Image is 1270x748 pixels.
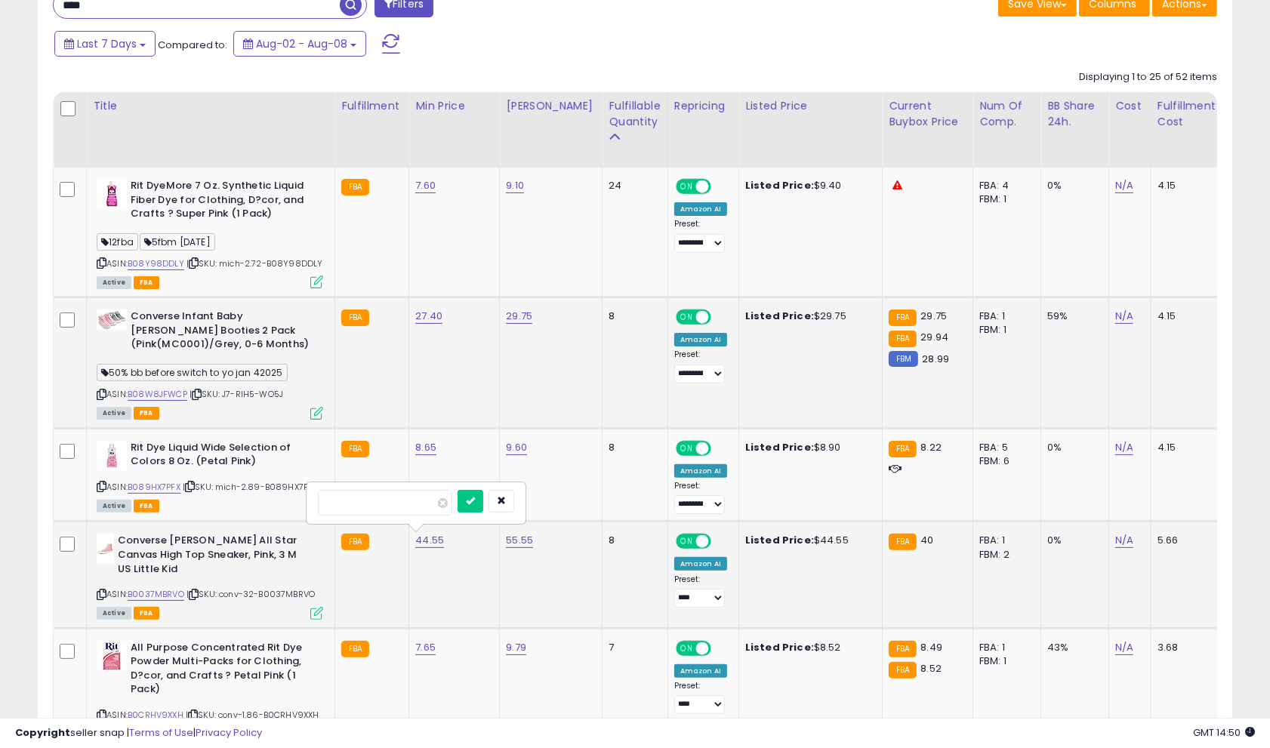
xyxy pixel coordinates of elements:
span: 12fba [97,233,138,251]
span: 29.94 [920,330,948,344]
a: B08W8JFWCP [128,388,187,401]
strong: Copyright [15,725,70,740]
button: Last 7 Days [54,31,156,57]
span: All listings currently available for purchase on Amazon [97,276,131,289]
span: FBA [134,607,159,620]
a: 7.60 [415,178,436,193]
a: 44.55 [415,533,444,548]
small: FBA [341,641,369,657]
span: | SKU: mich-2.89-B089HX7PFX [183,481,318,493]
a: N/A [1115,178,1133,193]
span: FBA [134,276,159,289]
span: All listings currently available for purchase on Amazon [97,607,131,620]
span: 8.22 [920,440,942,454]
b: Rit DyeMore 7 Oz. Synthetic Liquid Fiber Dye for Clothing, D?cor, and Crafts ? Super Pink (1 Pack) [131,179,314,225]
span: | SKU: mich-2.72-B08Y98DDLY [186,257,323,269]
b: Listed Price: [745,533,814,547]
span: FBA [134,407,159,420]
div: ASIN: [97,179,323,287]
div: Preset: [674,481,727,515]
a: 7.65 [415,640,436,655]
b: Listed Price: [745,640,814,654]
div: 8 [609,309,655,323]
div: FBA: 5 [979,441,1029,454]
div: 7 [609,641,655,654]
span: | SKU: J7-RIH5-WO5J [190,388,283,400]
a: 9.60 [506,440,527,455]
div: ASIN: [97,534,323,617]
div: 4.15 [1157,309,1210,323]
span: OFF [708,442,732,454]
img: 51YT2x1rwBL._SL40_.jpg [97,641,127,671]
span: FBA [134,500,159,513]
span: 8.49 [920,640,942,654]
div: Amazon AI [674,333,727,346]
div: FBM: 1 [979,323,1029,337]
a: 9.10 [506,178,524,193]
div: Title [93,98,328,114]
div: $8.90 [745,441,871,454]
img: 418Q0XYtN8L._SL40_.jpg [97,441,127,471]
div: FBA: 1 [979,534,1029,547]
div: 24 [609,179,655,192]
span: 50% bb before switch to yo jan 42025 [97,364,288,381]
span: 29.75 [920,309,947,323]
span: OFF [708,180,732,193]
a: Terms of Use [129,725,193,740]
small: FBM [889,351,918,367]
span: 5fbm [DATE] [140,233,215,251]
a: N/A [1115,309,1133,324]
div: Amazon AI [674,557,727,571]
small: FBA [889,662,917,679]
b: Listed Price: [745,178,814,192]
span: ON [677,442,696,454]
div: 8 [609,534,655,547]
b: Listed Price: [745,309,814,323]
a: 27.40 [415,309,442,324]
div: ASIN: [97,309,323,417]
div: Fulfillable Quantity [609,98,661,130]
div: FBM: 2 [979,548,1029,562]
a: N/A [1115,640,1133,655]
div: 5.66 [1157,534,1210,547]
div: 0% [1047,179,1097,192]
span: 8.52 [920,661,942,676]
span: OFF [708,642,732,654]
div: 4.15 [1157,179,1210,192]
div: FBA: 4 [979,179,1029,192]
span: All listings currently available for purchase on Amazon [97,407,131,420]
div: 0% [1047,534,1097,547]
small: FBA [341,534,369,550]
a: 29.75 [506,309,532,324]
a: B0037MBRVO [128,588,184,601]
span: 2025-08-16 14:50 GMT [1193,725,1255,740]
div: Listed Price [745,98,876,114]
span: ON [677,311,696,324]
small: FBA [341,441,369,457]
small: FBA [889,309,917,326]
div: FBM: 6 [979,454,1029,468]
div: Amazon AI [674,202,727,216]
button: Aug-02 - Aug-08 [233,31,366,57]
img: 41ai65piepL._SL40_.jpg [97,179,127,209]
b: Converse [PERSON_NAME] All Star Canvas High Top Sneaker, Pink, 3 M US Little Kid [118,534,301,580]
b: Converse Infant Baby [PERSON_NAME] Booties 2 Pack (Pink(MC0001)/Grey, 0-6 Months) [131,309,314,356]
div: FBM: 1 [979,192,1029,206]
a: B089HX7PFX [128,481,180,494]
span: | SKU: conv-32-B0037MBRVO [186,588,315,600]
a: B08Y98DDLY [128,257,184,270]
img: 418FxTDCJ4L._SL40_.jpg [97,309,127,330]
a: 9.79 [506,640,526,655]
span: Aug-02 - Aug-08 [256,36,347,51]
span: OFF [708,311,732,324]
a: N/A [1115,533,1133,548]
small: FBA [341,309,369,326]
div: Current Buybox Price [889,98,966,130]
div: 3.68 [1157,641,1210,654]
a: 8.65 [415,440,436,455]
div: Amazon AI [674,664,727,678]
div: 4.15 [1157,441,1210,454]
div: Displaying 1 to 25 of 52 items [1079,70,1217,85]
div: Repricing [674,98,732,114]
div: [PERSON_NAME] [506,98,596,114]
